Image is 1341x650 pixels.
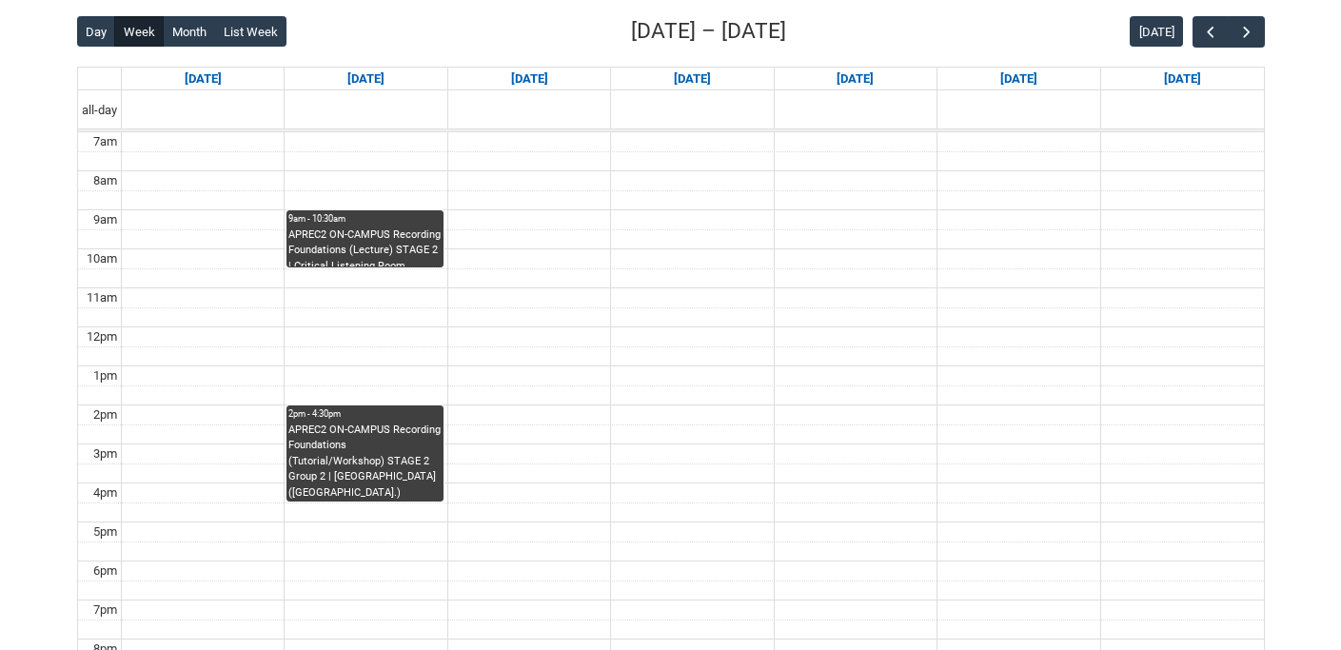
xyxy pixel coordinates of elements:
div: 2pm [89,405,121,424]
a: Go to November 3, 2025 [344,68,388,90]
div: APREC2 ON-CAMPUS Recording Foundations (Lecture) STAGE 2 | Critical Listening Room ([GEOGRAPHIC_D... [288,227,441,267]
button: Day [77,16,116,47]
div: 12pm [83,327,121,346]
div: 7am [89,132,121,151]
div: 11am [83,288,121,307]
div: APREC2 ON-CAMPUS Recording Foundations (Tutorial/Workshop) STAGE 2 Group 2 | [GEOGRAPHIC_DATA] ([... [288,423,441,502]
span: all-day [78,101,121,120]
a: Go to November 8, 2025 [1160,68,1205,90]
button: [DATE] [1130,16,1183,47]
a: Go to November 6, 2025 [833,68,878,90]
button: Previous Week [1193,16,1229,48]
div: 3pm [89,444,121,463]
button: Month [163,16,215,47]
a: Go to November 2, 2025 [181,68,226,90]
div: 5pm [89,522,121,542]
a: Go to November 7, 2025 [996,68,1041,90]
button: Next Week [1228,16,1264,48]
div: 6pm [89,561,121,581]
div: 1pm [89,366,121,385]
div: 9am - 10:30am [288,212,441,226]
div: 9am [89,210,121,229]
div: 10am [83,249,121,268]
div: 4pm [89,483,121,502]
h2: [DATE] – [DATE] [631,15,786,48]
a: Go to November 4, 2025 [507,68,552,90]
div: 7pm [89,601,121,620]
div: 8am [89,171,121,190]
a: Go to November 5, 2025 [670,68,715,90]
button: Week [114,16,164,47]
button: List Week [214,16,286,47]
div: 2pm - 4:30pm [288,407,441,421]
